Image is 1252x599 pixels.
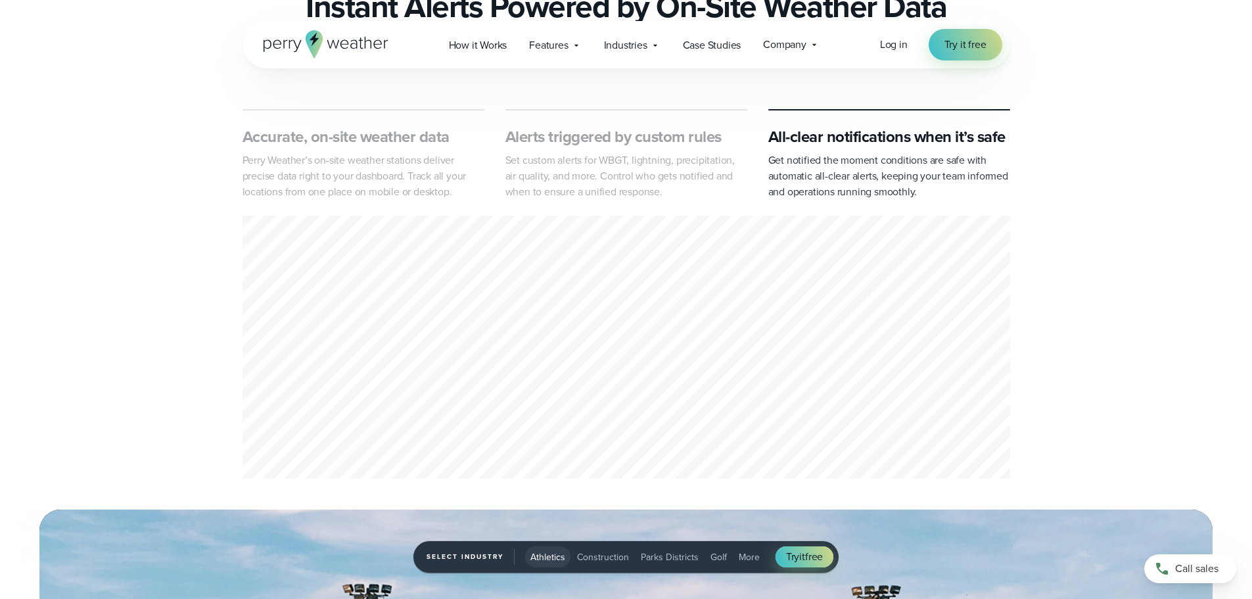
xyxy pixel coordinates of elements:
span: Case Studies [683,37,741,53]
span: Construction [577,550,629,564]
a: Call sales [1144,554,1236,583]
button: Golf [705,546,732,567]
button: Construction [572,546,634,567]
span: Log in [880,37,908,52]
span: Call sales [1175,561,1218,577]
h3: Accurate, on-site weather data [243,126,484,147]
span: Company [763,37,806,53]
h3: All-clear notifications when it’s safe [768,126,1010,147]
span: Try free [786,549,823,565]
a: Case Studies [672,32,753,59]
button: Parks Districts [636,546,704,567]
span: it [799,549,805,564]
span: Parks Districts [641,550,699,564]
a: Tryitfree [776,546,833,567]
div: 3 of 3 [243,216,1010,483]
a: How it Works [438,32,519,59]
a: Try it free [929,29,1002,60]
a: Log in [880,37,908,53]
span: Industries [604,37,647,53]
span: Golf [710,550,727,564]
span: Athletics [530,550,565,564]
span: Select Industry [427,549,515,565]
h3: Alerts triggered by custom rules [505,126,747,147]
span: More [739,550,760,564]
span: How it Works [449,37,507,53]
p: Perry Weather’s on-site weather stations deliver precise data right to your dashboard. Track all ... [243,153,484,200]
p: Set custom alerts for WBGT, lightning, precipitation, air quality, and more. Control who gets not... [505,153,747,200]
span: Features [529,37,568,53]
button: More [733,546,765,567]
button: Athletics [525,546,570,567]
div: slideshow [243,216,1010,483]
p: Get notified the moment conditions are safe with automatic all-clear alerts, keeping your team in... [768,153,1010,200]
span: Try it free [944,37,986,53]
